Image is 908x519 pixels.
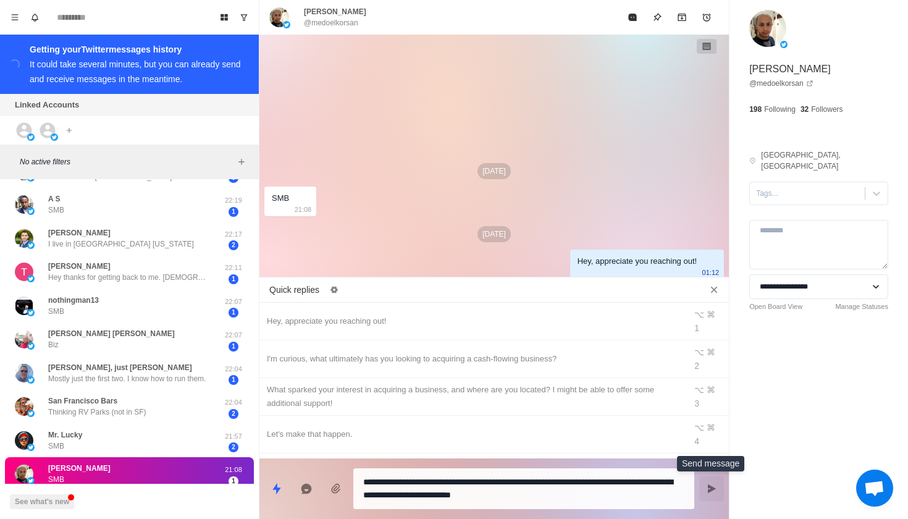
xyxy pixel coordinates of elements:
p: Following [764,104,796,115]
div: It could take several minutes, but you can already send and receive messages in the meantime. [30,59,241,84]
img: picture [27,208,35,215]
a: Open Board View [749,302,802,312]
a: Manage Statuses [835,302,888,312]
img: picture [15,297,33,315]
p: nothingman13 [48,295,99,306]
img: picture [51,133,58,141]
button: Add account [62,123,77,138]
span: 1 [229,342,238,352]
p: [DATE] [477,226,511,242]
button: Notifications [25,7,44,27]
span: 1 [229,207,238,217]
button: Show unread conversations [234,7,254,27]
span: 1 [229,476,238,486]
img: picture [27,275,35,282]
a: @medoelkorsan [749,78,813,89]
span: 2 [229,442,238,452]
p: [PERSON_NAME] [48,463,111,474]
p: [PERSON_NAME], just [PERSON_NAME] [48,362,192,373]
p: Followers [811,104,843,115]
button: Reply with AI [294,476,319,501]
button: Add media [324,476,348,501]
p: I live in [GEOGRAPHIC_DATA] [US_STATE] [48,238,194,250]
p: Quick replies [269,284,319,297]
p: @medoelkorsan [304,17,358,28]
p: 22:19 [218,195,249,206]
p: Mr. Lucky [48,429,82,441]
p: 22:11 [218,263,249,273]
p: SMB [48,441,64,452]
a: Open chat [856,470,893,507]
img: picture [15,364,33,382]
button: Add reminder [694,5,719,30]
p: SMB [48,474,64,485]
img: picture [27,444,35,451]
p: [DATE] [477,163,511,179]
p: Mostly just the first two. I know how to run them. [48,373,206,384]
p: [GEOGRAPHIC_DATA], [GEOGRAPHIC_DATA] [761,150,888,172]
p: 21:08 [295,203,312,216]
p: [PERSON_NAME] [749,62,831,77]
img: picture [27,376,35,384]
p: [PERSON_NAME] [304,6,366,17]
img: picture [283,21,290,28]
img: picture [27,410,35,417]
button: Board View [214,7,234,27]
img: picture [27,342,35,350]
p: Linked Accounts [15,99,79,111]
p: 22:07 [218,297,249,307]
div: Let's make that happen. [267,428,678,441]
p: San Francisco Bars [48,395,117,407]
button: Edit quick replies [324,280,344,300]
p: 198 [749,104,762,115]
p: Biz [48,339,59,350]
p: [PERSON_NAME] [48,227,111,238]
div: ⌥ ⌘ 4 [694,421,721,448]
img: picture [15,263,33,281]
span: 1 [229,274,238,284]
p: No active filters [20,156,234,167]
img: picture [269,7,289,27]
button: Send message [699,476,724,501]
div: Getting your Twitter messages history [30,42,244,57]
div: I'm curious, what ultimately has you looking to acquiring a cash-flowing business? [267,352,678,366]
img: picture [27,309,35,316]
button: See what's new [10,494,74,509]
button: Pin [645,5,670,30]
div: ⌥ ⌘ 2 [694,345,721,373]
img: picture [780,41,788,48]
div: What sparked your interest in acquiring a business, and where are you located? I might be able to... [267,383,678,410]
button: Close quick replies [704,280,724,300]
button: Quick replies [264,476,289,501]
span: 2 [229,240,238,250]
div: SMB [272,192,289,205]
p: 22:17 [218,229,249,240]
button: Archive [670,5,694,30]
button: Menu [5,7,25,27]
img: picture [15,431,33,450]
p: A S [48,193,61,205]
div: Hey, appreciate you reaching out! [578,255,697,268]
p: [PERSON_NAME] [48,261,111,272]
p: Hey thanks for getting back to me. [DEMOGRAPHIC_DATA], musician for the first half of my life and... [48,272,209,283]
p: [PERSON_NAME] [PERSON_NAME] [48,328,175,339]
img: picture [15,195,33,214]
p: 01:12 [702,266,720,279]
span: 1 [229,375,238,385]
img: picture [15,330,33,348]
img: picture [27,242,35,249]
img: picture [749,10,786,47]
span: 2 [229,409,238,419]
p: 21:57 [218,431,249,442]
p: SMB [48,306,64,317]
img: picture [27,133,35,141]
button: Add filters [234,154,249,169]
p: 21:08 [218,465,249,475]
img: picture [27,477,35,484]
img: picture [15,465,33,483]
span: 1 [229,308,238,318]
div: ⌥ ⌘ 3 [694,383,721,410]
div: ⌥ ⌘ 1 [694,308,721,335]
p: 22:04 [218,397,249,408]
p: SMB [48,205,64,216]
